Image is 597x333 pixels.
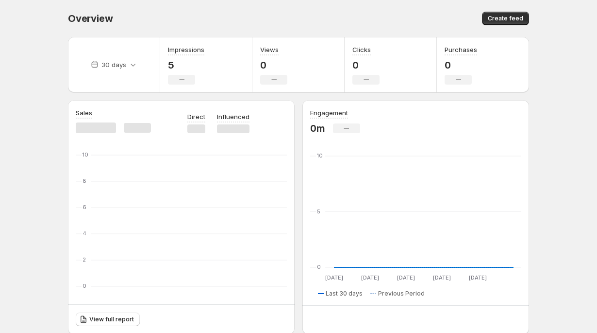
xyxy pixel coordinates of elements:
[260,59,287,71] p: 0
[361,274,379,281] text: [DATE]
[317,208,320,215] text: 5
[326,290,363,298] span: Last 30 days
[168,59,204,71] p: 5
[76,313,140,326] a: View full report
[317,152,323,159] text: 10
[433,274,451,281] text: [DATE]
[168,45,204,54] h3: Impressions
[488,15,523,22] span: Create feed
[352,59,380,71] p: 0
[469,274,487,281] text: [DATE]
[83,230,86,237] text: 4
[83,256,86,263] text: 2
[101,60,126,70] p: 30 days
[83,151,88,158] text: 10
[397,274,415,281] text: [DATE]
[83,177,86,184] text: 8
[68,13,113,24] span: Overview
[445,59,477,71] p: 0
[89,315,134,323] span: View full report
[378,290,425,298] span: Previous Period
[260,45,279,54] h3: Views
[187,112,205,122] p: Direct
[482,12,529,25] button: Create feed
[310,108,348,118] h3: Engagement
[76,108,92,118] h3: Sales
[317,263,321,270] text: 0
[445,45,477,54] h3: Purchases
[217,112,249,122] p: Influenced
[310,123,325,134] p: 0m
[83,282,86,289] text: 0
[325,274,343,281] text: [DATE]
[83,204,86,210] text: 6
[352,45,371,54] h3: Clicks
